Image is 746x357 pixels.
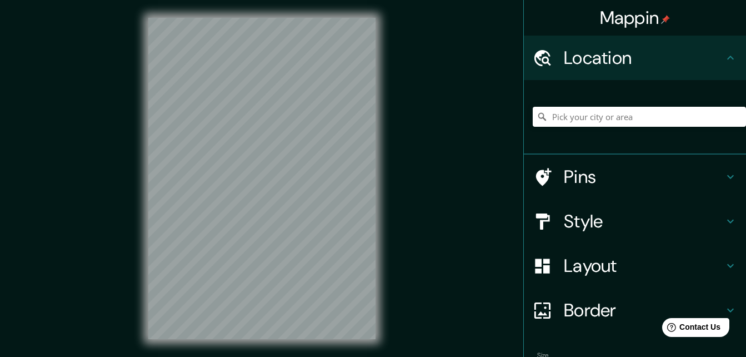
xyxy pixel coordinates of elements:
[524,155,746,199] div: Pins
[564,166,724,188] h4: Pins
[647,314,734,345] iframe: Help widget launcher
[524,199,746,244] div: Style
[524,36,746,80] div: Location
[600,7,670,29] h4: Mappin
[564,299,724,321] h4: Border
[524,288,746,333] div: Border
[564,255,724,277] h4: Layout
[148,18,375,339] canvas: Map
[533,107,746,127] input: Pick your city or area
[661,15,670,24] img: pin-icon.png
[564,210,724,232] h4: Style
[564,47,724,69] h4: Location
[524,244,746,288] div: Layout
